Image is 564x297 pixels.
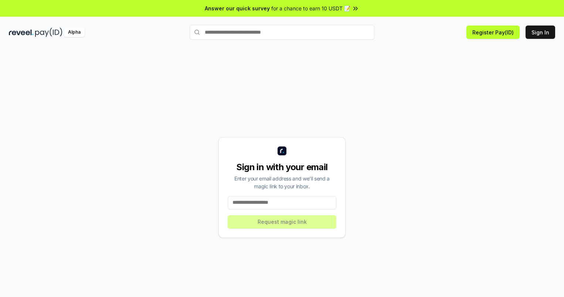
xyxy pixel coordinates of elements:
div: Sign in with your email [228,161,336,173]
img: logo_small [278,146,286,155]
div: Enter your email address and we’ll send a magic link to your inbox. [228,175,336,190]
img: reveel_dark [9,28,34,37]
span: for a chance to earn 10 USDT 📝 [271,4,350,12]
button: Register Pay(ID) [466,26,520,39]
div: Alpha [64,28,85,37]
button: Sign In [526,26,555,39]
span: Answer our quick survey [205,4,270,12]
img: pay_id [35,28,62,37]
